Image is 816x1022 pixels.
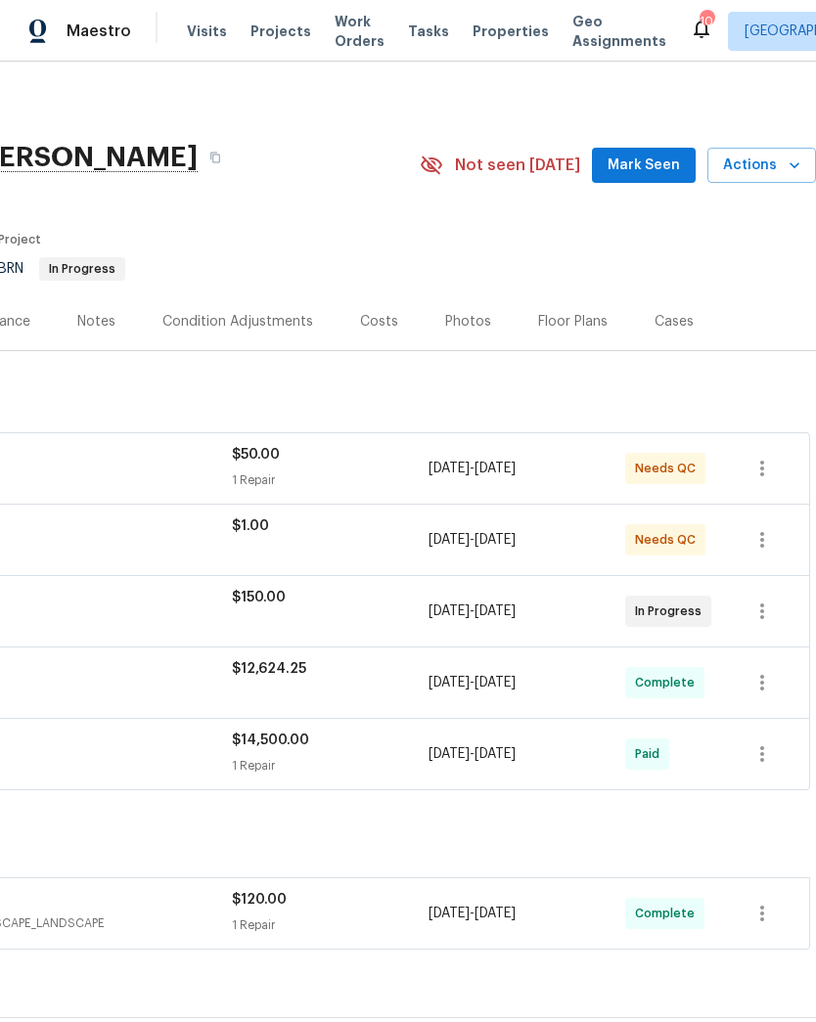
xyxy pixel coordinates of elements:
[635,904,703,923] span: Complete
[429,604,470,618] span: [DATE]
[475,604,516,618] span: [DATE]
[232,662,306,676] span: $12,624.25
[429,462,470,475] span: [DATE]
[232,448,280,462] span: $50.00
[67,22,131,41] span: Maestro
[635,459,703,478] span: Needs QC
[655,312,694,332] div: Cases
[232,733,309,747] span: $14,500.00
[429,601,516,621] span: -
[232,519,269,533] span: $1.00
[232,591,286,604] span: $150.00
[475,462,516,475] span: [DATE]
[538,312,608,332] div: Floor Plans
[635,530,703,550] span: Needs QC
[592,148,696,184] button: Mark Seen
[429,744,516,764] span: -
[335,12,385,51] span: Work Orders
[250,22,311,41] span: Projects
[700,12,713,31] div: 10
[41,263,123,275] span: In Progress
[429,533,470,547] span: [DATE]
[635,744,667,764] span: Paid
[473,22,549,41] span: Properties
[360,312,398,332] div: Costs
[232,915,429,935] div: 1 Repair
[723,154,800,178] span: Actions
[198,140,233,175] button: Copy Address
[455,156,580,175] span: Not seen [DATE]
[429,530,516,550] span: -
[429,676,470,689] span: [DATE]
[635,601,709,621] span: In Progress
[429,459,516,478] span: -
[232,756,429,776] div: 1 Repair
[475,747,516,761] span: [DATE]
[475,676,516,689] span: [DATE]
[232,470,429,490] div: 1 Repair
[232,893,287,907] span: $120.00
[635,673,703,692] span: Complete
[608,154,680,178] span: Mark Seen
[429,673,516,692] span: -
[475,533,516,547] span: [DATE]
[707,148,816,184] button: Actions
[572,12,666,51] span: Geo Assignments
[429,907,470,920] span: [DATE]
[429,747,470,761] span: [DATE]
[475,907,516,920] span: [DATE]
[429,904,516,923] span: -
[445,312,491,332] div: Photos
[77,312,115,332] div: Notes
[162,312,313,332] div: Condition Adjustments
[408,24,449,38] span: Tasks
[187,22,227,41] span: Visits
